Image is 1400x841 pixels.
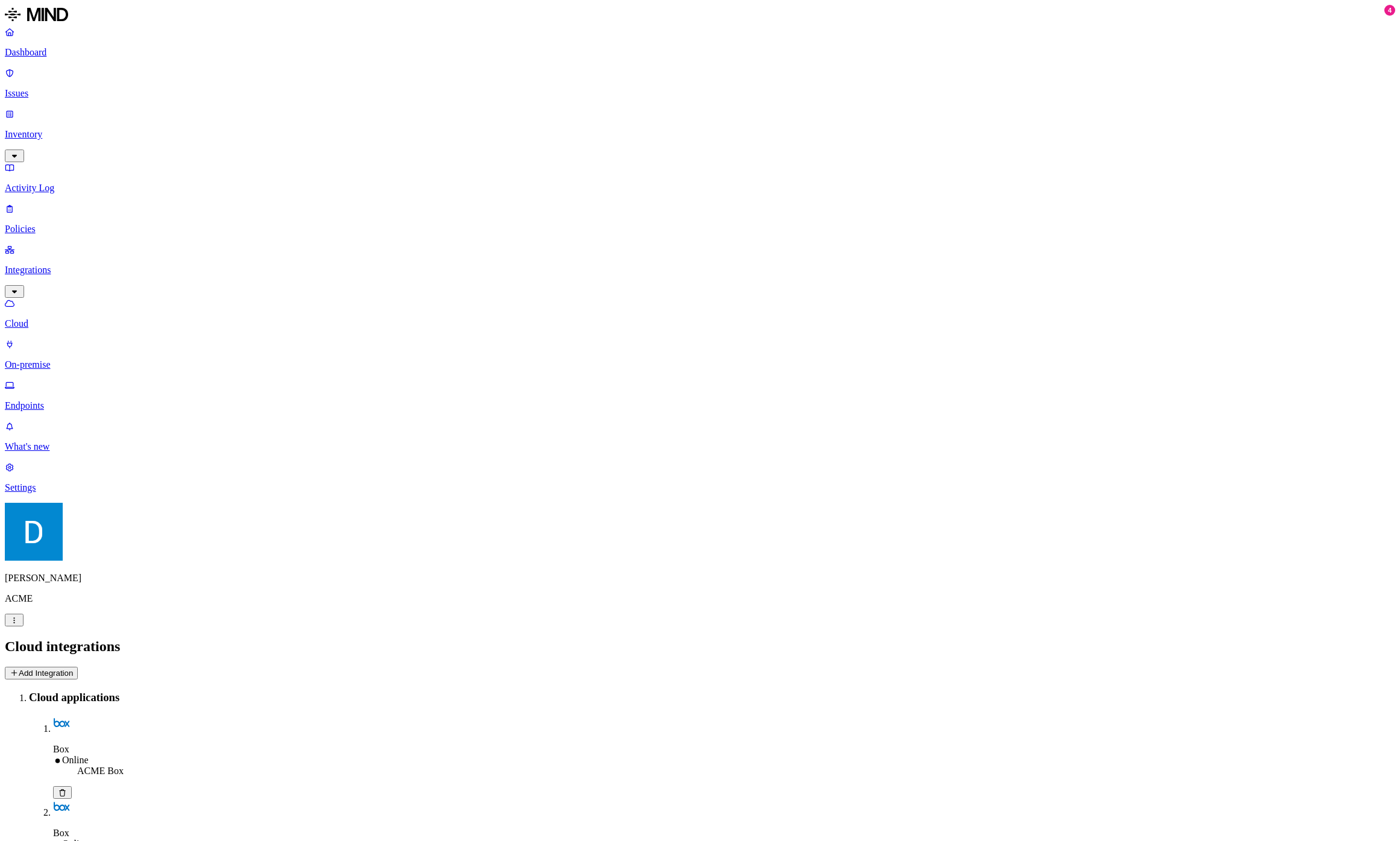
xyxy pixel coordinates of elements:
img: box.svg [53,799,70,816]
h3: Cloud applications [29,691,1395,704]
p: On-premise [5,359,1395,370]
img: box.svg [53,715,70,732]
p: Integrations [5,265,1395,276]
h2: Cloud integrations [5,638,1395,655]
a: Integrations [5,244,1395,296]
a: Settings [5,462,1395,493]
div: 4 [1384,5,1395,16]
a: Policies [5,203,1395,235]
span: Online [62,755,89,765]
a: Issues [5,68,1395,99]
span: Box [53,744,69,754]
p: Dashboard [5,47,1395,58]
p: Inventory [5,129,1395,140]
p: What's new [5,441,1395,452]
p: Settings [5,482,1395,493]
p: Cloud [5,318,1395,329]
p: Endpoints [5,400,1395,411]
p: Issues [5,88,1395,99]
span: ACME Box [77,766,124,776]
a: What's new [5,421,1395,452]
a: Cloud [5,298,1395,329]
p: ACME [5,593,1395,604]
a: Inventory [5,109,1395,160]
a: Endpoints [5,380,1395,411]
span: Box [53,828,69,838]
img: MIND [5,5,68,24]
a: MIND [5,5,1395,27]
button: Add Integration [5,667,78,679]
img: Daniel Golshani [5,503,63,561]
a: Activity Log [5,162,1395,194]
p: Policies [5,224,1395,235]
a: On-premise [5,339,1395,370]
a: Dashboard [5,27,1395,58]
p: Activity Log [5,183,1395,194]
